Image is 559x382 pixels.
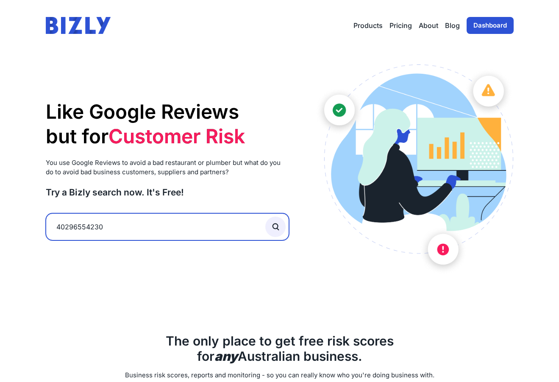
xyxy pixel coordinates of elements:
[214,349,238,364] b: any
[46,187,289,198] h3: Try a Bizly search now. It's Free!
[467,17,514,34] a: Dashboard
[419,20,438,31] a: About
[46,100,289,148] h1: Like Google Reviews but for
[46,158,289,177] p: You use Google Reviews to avoid a bad restaurant or plumber but what do you do to avoid bad busin...
[46,213,289,240] input: Search by Name, ABN or ACN
[389,20,412,31] a: Pricing
[46,333,514,364] h2: The only place to get free risk scores for Australian business.
[108,124,245,149] li: Customer Risk
[353,20,383,31] button: Products
[445,20,460,31] a: Blog
[46,371,514,380] p: Business risk scores, reports and monitoring - so you can really know who you're doing business w...
[108,148,245,173] li: Supplier Risk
